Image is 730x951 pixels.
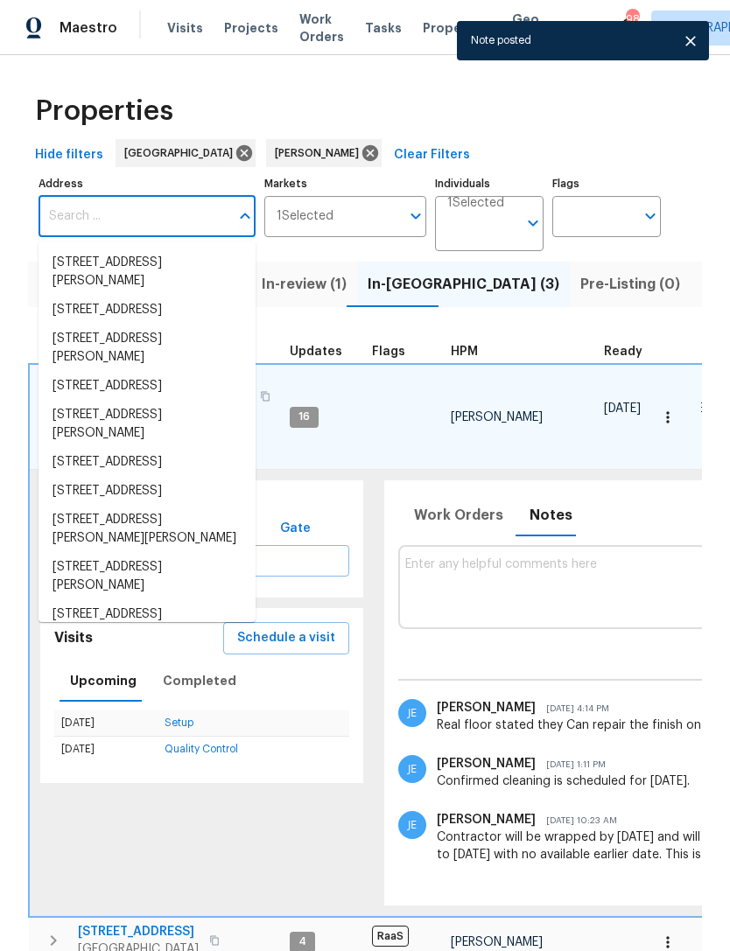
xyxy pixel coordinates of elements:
[35,144,103,166] span: Hide filters
[264,178,427,189] label: Markets
[223,622,349,654] button: Schedule a visit
[267,513,323,545] button: Gate
[39,506,256,553] li: [STREET_ADDRESS][PERSON_NAME][PERSON_NAME]
[39,196,229,237] input: Search ...
[291,934,313,949] span: 4
[437,702,536,714] span: [PERSON_NAME]
[437,814,536,826] span: [PERSON_NAME]
[224,19,278,37] span: Projects
[116,139,256,167] div: [GEOGRAPHIC_DATA]
[368,272,559,297] span: In-[GEOGRAPHIC_DATA] (3)
[54,629,93,647] h5: Visits
[60,19,117,37] span: Maestro
[536,816,617,825] span: [DATE] 10:23 AM
[372,346,405,358] span: Flags
[398,755,426,783] img: Jaydon Entrekin
[414,503,503,528] span: Work Orders
[39,296,256,325] li: [STREET_ADDRESS]
[54,737,158,763] td: [DATE]
[365,22,402,34] span: Tasks
[521,211,545,235] button: Open
[39,600,256,629] li: [STREET_ADDRESS]
[28,139,110,171] button: Hide filters
[233,204,257,228] button: Close
[39,248,256,296] li: [STREET_ADDRESS][PERSON_NAME]
[54,710,158,737] td: [DATE]
[39,325,256,372] li: [STREET_ADDRESS][PERSON_NAME]
[274,518,316,540] span: Gate
[39,401,256,448] li: [STREET_ADDRESS][PERSON_NAME]
[237,627,335,649] span: Schedule a visit
[39,448,256,477] li: [STREET_ADDRESS]
[580,272,680,297] span: Pre-Listing (0)
[35,102,173,120] span: Properties
[262,272,347,297] span: In-review (1)
[299,10,344,45] span: Work Orders
[39,372,256,401] li: [STREET_ADDRESS]
[39,553,256,600] li: [STREET_ADDRESS][PERSON_NAME]
[398,699,426,727] img: Jaydon Entrekin
[626,10,638,28] div: 98
[604,402,641,415] span: [DATE]
[290,346,342,358] span: Updates
[394,144,470,166] span: Clear Filters
[372,926,409,947] span: RaaS
[604,346,658,358] div: Earliest renovation start date (first business day after COE or Checkout)
[638,204,663,228] button: Open
[39,477,256,506] li: [STREET_ADDRESS]
[39,178,256,189] label: Address
[275,144,366,162] span: [PERSON_NAME]
[447,196,504,211] span: 1 Selected
[167,19,203,37] span: Visits
[266,139,382,167] div: [PERSON_NAME]
[530,503,572,528] span: Notes
[277,209,333,224] span: 1 Selected
[552,178,661,189] label: Flags
[70,670,137,692] span: Upcoming
[163,670,236,692] span: Completed
[604,346,642,358] span: Ready
[165,717,193,728] a: Setup
[512,10,596,45] span: Geo Assignments
[387,139,477,171] button: Clear Filters
[451,936,543,948] span: [PERSON_NAME]
[291,409,317,424] span: 16
[451,346,478,358] span: HPM
[536,704,609,713] span: [DATE] 4:14 PM
[451,411,543,423] span: [PERSON_NAME]
[423,19,491,37] span: Properties
[437,758,536,770] span: [PERSON_NAME]
[404,204,428,228] button: Open
[536,760,606,769] span: [DATE] 1:11 PM
[435,178,544,189] label: Individuals
[165,744,238,754] a: Quality Control
[78,923,199,941] span: [STREET_ADDRESS]
[124,144,240,162] span: [GEOGRAPHIC_DATA]
[398,811,426,839] img: Jaydon Entrekin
